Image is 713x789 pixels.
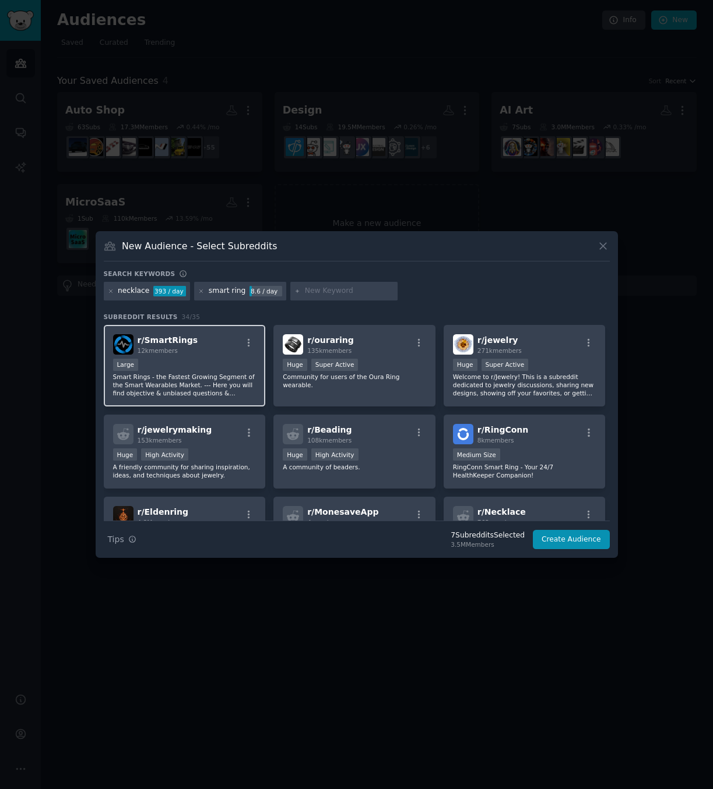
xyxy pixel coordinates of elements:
[453,359,477,371] div: Huge
[141,448,188,461] div: High Activity
[283,373,426,389] p: Community for users of the Oura Ring wearable.
[307,335,354,345] span: r/ ouraring
[104,529,141,550] button: Tips
[108,533,124,546] span: Tips
[104,270,175,278] h3: Search keywords
[122,240,277,252] h3: New Audience - Select Subreddits
[209,286,246,296] div: smart ring
[138,519,182,526] span: 4.8M members
[138,425,212,434] span: r/ jewelrymaking
[311,359,359,371] div: Super Active
[477,437,514,444] span: 8k members
[305,286,394,296] input: New Keyword
[453,448,500,461] div: Medium Size
[311,448,359,461] div: High Activity
[138,507,189,516] span: r/ Eldenring
[113,448,138,461] div: Huge
[138,347,178,354] span: 12k members
[113,359,139,371] div: Large
[283,448,307,461] div: Huge
[477,519,518,526] span: 763 members
[138,437,182,444] span: 153k members
[118,286,149,296] div: necklace
[307,425,352,434] span: r/ Beading
[533,530,610,550] button: Create Audience
[113,334,134,355] img: SmartRings
[307,347,352,354] span: 135k members
[482,359,529,371] div: Super Active
[113,373,257,397] p: Smart Rings - the Fastest Growing Segment of the Smart Wearables Market. --- Here you will find o...
[283,334,303,355] img: ouraring
[453,334,473,355] img: jewelry
[477,507,526,516] span: r/ Necklace
[477,425,528,434] span: r/ RingConn
[451,530,525,541] div: 7 Subreddit s Selected
[307,507,378,516] span: r/ MonesaveApp
[104,313,178,321] span: Subreddit Results
[453,373,596,397] p: Welcome to r/Jewelry! This is a subreddit dedicated to jewelry discussions, sharing new designs, ...
[307,437,352,444] span: 108k members
[250,286,282,296] div: 8.6 / day
[307,519,340,526] span: 4 members
[138,335,198,345] span: r/ SmartRings
[283,463,426,471] p: A community of beaders.
[453,463,596,479] p: RingConn Smart Ring - Your 24/7 HealthKeeper Companion!
[477,347,522,354] span: 271k members
[153,286,186,296] div: 393 / day
[283,359,307,371] div: Huge
[113,463,257,479] p: A friendly community for sharing inspiration, ideas, and techniques about jewelry.
[182,313,201,320] span: 34 / 35
[113,506,134,526] img: Eldenring
[477,335,518,345] span: r/ jewelry
[453,424,473,444] img: RingConn
[451,540,525,549] div: 3.5M Members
